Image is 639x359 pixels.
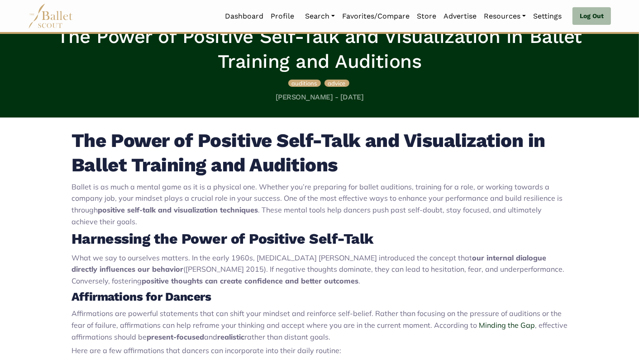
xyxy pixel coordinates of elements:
strong: Affirmations for Dancers [72,290,211,303]
a: Search [301,7,339,26]
h1: The Power of Positive Self-Talk and Visualization in Ballet Training and Auditions [32,24,607,74]
strong: realistic [217,332,244,341]
h5: [PERSON_NAME] - [DATE] [32,93,607,102]
span: auditions [292,80,317,87]
span: ([PERSON_NAME] 2015). If negative thoughts dominate, they can lead to hesitation, fear, and under... [72,265,564,285]
span: Minding the Gap [479,321,535,330]
strong: positive self-talk and visualization techniques [98,205,258,214]
span: rather than distant goals. [244,332,330,341]
span: advice [328,80,346,87]
span: , effective affirmations should be [72,321,567,341]
a: Settings [529,7,565,26]
a: Store [413,7,440,26]
span: Here are a few affirmations that dancers can incorporate into their daily routine: [72,346,341,355]
span: . These mental tools help dancers push past self-doubt, stay focused, and ultimately achieve thei... [72,205,542,226]
a: auditions [288,78,323,87]
a: Minding the Gap [477,321,535,330]
a: Resources [480,7,529,26]
a: Favorites/Compare [339,7,413,26]
a: Profile [267,7,298,26]
strong: The Power of Positive Self-Talk and Visualization in Ballet Training and Auditions [72,129,545,176]
span: Affirmations are powerful statements that can shift your mindset and reinforce self-belief. Rathe... [72,309,562,330]
strong: Harnessing the Power of Positive Self-Talk [72,230,374,247]
span: . [358,276,360,285]
a: Log Out [572,7,611,25]
span: Ballet is as much a mental game as it is a physical one. Whether you’re preparing for ballet audi... [72,182,563,214]
a: Dashboard [221,7,267,26]
a: advice [324,78,349,87]
span: What we say to ourselves matters. In the early 1960s, [MEDICAL_DATA] [PERSON_NAME] introduced the... [72,253,472,262]
strong: present-focused [147,332,204,341]
span: and [204,332,217,341]
a: Advertise [440,7,480,26]
strong: positive thoughts can create confidence and better outcomes [142,276,358,285]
